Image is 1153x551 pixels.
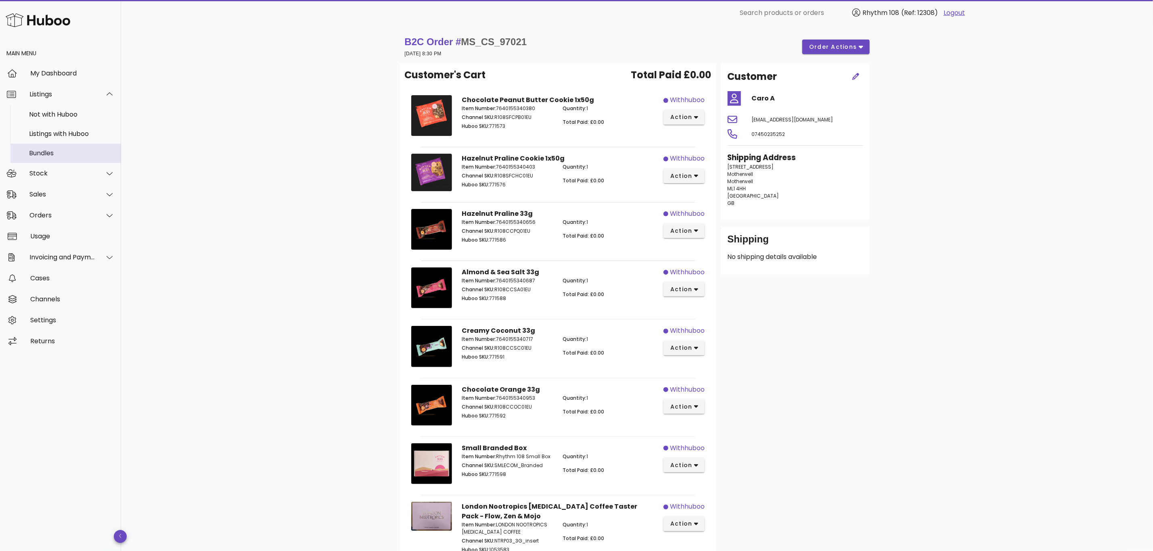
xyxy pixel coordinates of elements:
[411,443,452,484] img: Product Image
[462,219,496,225] span: Item Number:
[462,344,553,352] p: R108CCSC01EU
[462,163,553,171] p: 7640155340403
[29,90,95,98] div: Listings
[462,453,496,460] span: Item Number:
[462,403,553,411] p: R108CCOC01EU
[728,152,863,163] h3: Shipping Address
[461,36,527,47] span: MS_CS_97021
[462,227,553,235] p: R108CCPQ01EU
[563,453,654,460] p: 1
[30,295,115,303] div: Channels
[29,211,95,219] div: Orders
[462,471,489,478] span: Huboo SKU:
[462,181,553,188] p: 771576
[563,408,604,415] span: Total Paid: £0.00
[631,68,711,82] span: Total Paid £0.00
[728,233,863,252] div: Shipping
[563,219,586,225] span: Quantity:
[752,131,785,138] span: 07450235252
[670,285,693,294] span: action
[670,443,705,453] div: withhuboo
[462,462,553,469] p: SMLECOM_Branded
[462,114,494,121] span: Channel SKU:
[563,467,604,474] span: Total Paid: £0.00
[728,163,774,170] span: [STREET_ADDRESS]
[462,443,527,453] strong: Small Branded Box
[29,130,115,138] div: Listings with Huboo
[563,349,604,356] span: Total Paid: £0.00
[728,185,746,192] span: ML1 4HH
[663,341,705,355] button: action
[670,113,693,121] span: action
[563,394,586,401] span: Quantity:
[462,336,553,343] p: 7640155340717
[663,110,705,125] button: action
[462,209,533,218] strong: Hazelnut Praline 33g
[411,385,452,426] img: Product Image
[29,169,95,177] div: Stock
[462,453,553,460] p: Rhythm 108 Small Box
[563,336,586,342] span: Quantity:
[462,123,553,130] p: 771573
[411,326,452,367] img: Product Image
[563,119,604,125] span: Total Paid: £0.00
[728,252,863,262] p: No shipping details available
[670,344,693,352] span: action
[411,95,452,136] img: Product Image
[405,68,486,82] span: Customer's Cart
[809,43,857,51] span: order actions
[405,36,527,47] strong: B2C Order #
[462,521,553,536] p: LONDON NOOTROPICS [MEDICAL_DATA] COFFEE
[462,353,553,361] p: 771591
[901,8,938,17] span: (Ref: 12308)
[462,105,553,112] p: 7640155340380
[670,267,705,277] div: withhuboo
[462,286,494,293] span: Channel SKU:
[462,344,494,351] span: Channel SKU:
[670,172,693,180] span: action
[462,537,494,544] span: Channel SKU:
[563,535,604,542] span: Total Paid: £0.00
[30,337,115,345] div: Returns
[663,399,705,414] button: action
[30,232,115,240] div: Usage
[728,171,753,177] span: Motherwell
[802,40,869,54] button: order actions
[563,232,604,239] span: Total Paid: £0.00
[462,471,553,478] p: 771598
[462,181,489,188] span: Huboo SKU:
[462,385,540,394] strong: Chocolate Orange 33g
[462,326,535,335] strong: Creamy Coconut 33g
[30,274,115,282] div: Cases
[462,537,553,545] p: NTRP03_3G_insert
[563,394,654,402] p: 1
[29,149,115,157] div: Bundles
[462,154,565,163] strong: Hazelnut Praline Cookie 1x50g
[411,502,452,531] img: Product Image
[670,326,705,336] div: withhuboo
[563,453,586,460] span: Quantity:
[563,277,654,284] p: 1
[462,172,553,179] p: R108SFCHC01EU
[728,69,777,84] h2: Customer
[462,163,496,170] span: Item Number:
[663,169,705,183] button: action
[670,95,705,105] div: withhuboo
[29,190,95,198] div: Sales
[462,277,553,284] p: 7640155340687
[462,95,594,104] strong: Chocolate Peanut Butter Cookie 1x50g
[728,200,735,207] span: GB
[670,461,693,470] span: action
[462,227,494,234] span: Channel SKU:
[462,114,553,121] p: R108SFCPB01EU
[462,336,496,342] span: Item Number:
[563,163,586,170] span: Quantity:
[663,517,705,531] button: action
[670,403,693,411] span: action
[462,295,553,302] p: 771588
[30,69,115,77] div: My Dashboard
[462,236,489,243] span: Huboo SKU:
[563,277,586,284] span: Quantity:
[663,458,705,472] button: action
[462,295,489,302] span: Huboo SKU:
